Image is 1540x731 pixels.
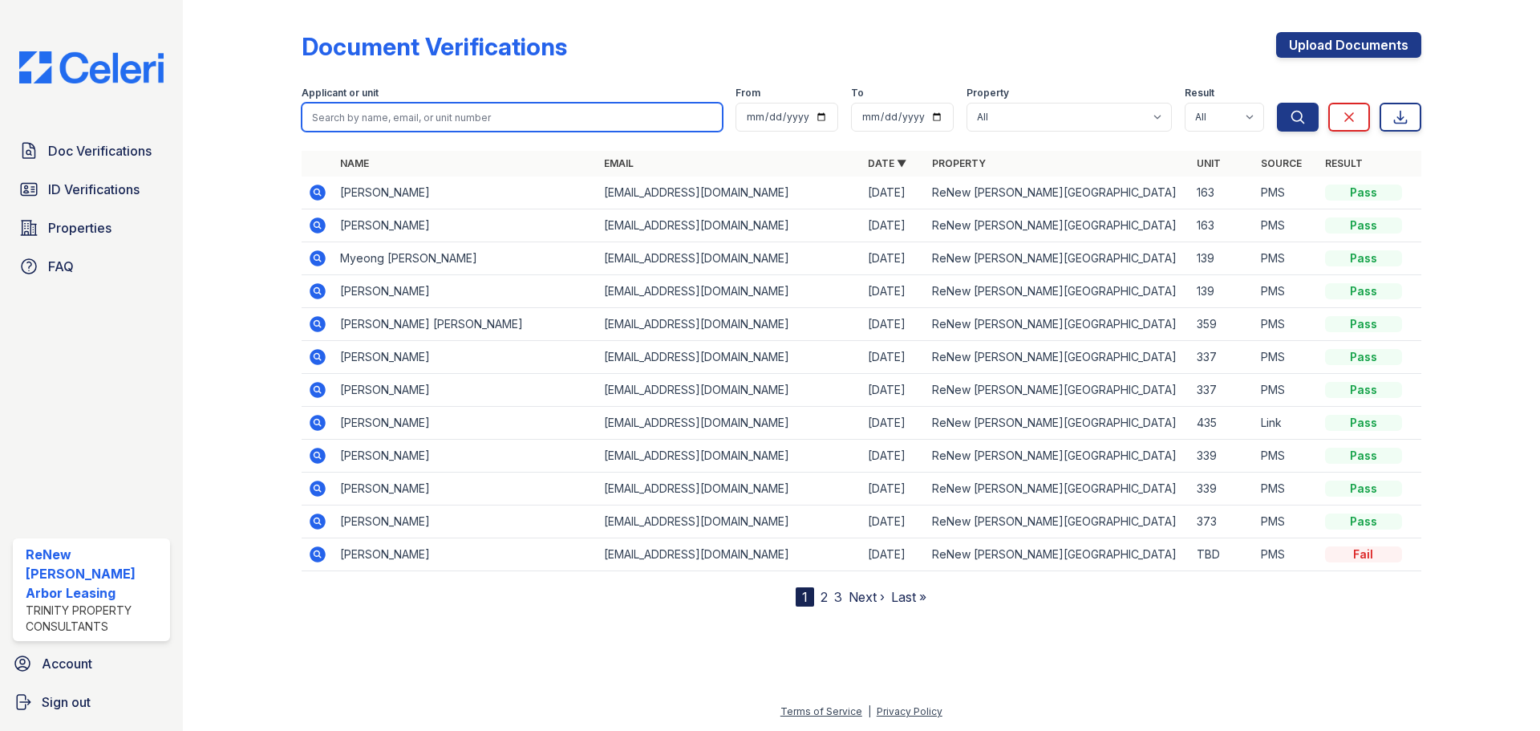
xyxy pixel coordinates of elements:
a: Date ▼ [868,157,906,169]
td: ReNew [PERSON_NAME][GEOGRAPHIC_DATA] [926,242,1189,275]
a: 2 [821,589,828,605]
span: Doc Verifications [48,141,152,160]
a: Name [340,157,369,169]
td: 339 [1190,473,1254,506]
td: 163 [1190,177,1254,209]
td: [DATE] [861,275,926,308]
td: PMS [1254,209,1319,242]
a: Last » [891,589,926,605]
div: Document Verifications [302,32,567,61]
td: [EMAIL_ADDRESS][DOMAIN_NAME] [598,242,861,275]
a: Sign out [6,686,176,718]
td: [DATE] [861,473,926,506]
td: [EMAIL_ADDRESS][DOMAIN_NAME] [598,538,861,571]
td: ReNew [PERSON_NAME][GEOGRAPHIC_DATA] [926,538,1189,571]
div: Pass [1325,283,1402,299]
div: ReNew [PERSON_NAME] Arbor Leasing [26,545,164,603]
td: ReNew [PERSON_NAME][GEOGRAPHIC_DATA] [926,209,1189,242]
a: Account [6,648,176,680]
td: 435 [1190,407,1254,440]
td: PMS [1254,506,1319,538]
span: Account [42,654,92,673]
td: PMS [1254,374,1319,407]
td: 337 [1190,374,1254,407]
td: [PERSON_NAME] [334,374,598,407]
td: PMS [1254,538,1319,571]
td: PMS [1254,177,1319,209]
td: PMS [1254,308,1319,341]
a: Next › [849,589,885,605]
div: Pass [1325,481,1402,497]
td: [EMAIL_ADDRESS][DOMAIN_NAME] [598,177,861,209]
td: [PERSON_NAME] [334,209,598,242]
div: | [868,705,871,717]
td: ReNew [PERSON_NAME][GEOGRAPHIC_DATA] [926,177,1189,209]
td: PMS [1254,242,1319,275]
td: [EMAIL_ADDRESS][DOMAIN_NAME] [598,341,861,374]
td: Link [1254,407,1319,440]
a: Doc Verifications [13,135,170,167]
td: [DATE] [861,407,926,440]
td: [DATE] [861,440,926,473]
div: Fail [1325,546,1402,562]
a: Terms of Service [780,705,862,717]
td: [DATE] [861,341,926,374]
td: [DATE] [861,242,926,275]
td: [PERSON_NAME] [334,440,598,473]
a: Email [604,157,634,169]
td: [EMAIL_ADDRESS][DOMAIN_NAME] [598,407,861,440]
td: PMS [1254,275,1319,308]
div: Pass [1325,217,1402,234]
td: [PERSON_NAME] [334,473,598,506]
td: 359 [1190,308,1254,341]
span: Sign out [42,692,91,712]
div: Pass [1325,448,1402,464]
div: Pass [1325,349,1402,365]
td: 139 [1190,275,1254,308]
label: Result [1185,87,1214,99]
td: ReNew [PERSON_NAME][GEOGRAPHIC_DATA] [926,275,1189,308]
td: [EMAIL_ADDRESS][DOMAIN_NAME] [598,275,861,308]
span: Properties [48,218,111,238]
td: [DATE] [861,177,926,209]
td: [EMAIL_ADDRESS][DOMAIN_NAME] [598,374,861,407]
td: [PERSON_NAME] [334,506,598,538]
label: Property [967,87,1009,99]
div: Pass [1325,415,1402,431]
td: 339 [1190,440,1254,473]
td: 373 [1190,506,1254,538]
a: Property [932,157,986,169]
label: From [736,87,760,99]
td: [DATE] [861,209,926,242]
td: [DATE] [861,308,926,341]
td: 337 [1190,341,1254,374]
td: ReNew [PERSON_NAME][GEOGRAPHIC_DATA] [926,341,1189,374]
td: [PERSON_NAME] [334,177,598,209]
div: Pass [1325,316,1402,332]
td: PMS [1254,473,1319,506]
td: 163 [1190,209,1254,242]
a: Privacy Policy [877,705,942,717]
td: 139 [1190,242,1254,275]
div: Pass [1325,514,1402,530]
td: [EMAIL_ADDRESS][DOMAIN_NAME] [598,308,861,341]
td: [PERSON_NAME] [334,275,598,308]
a: Properties [13,212,170,244]
td: ReNew [PERSON_NAME][GEOGRAPHIC_DATA] [926,506,1189,538]
td: TBD [1190,538,1254,571]
td: PMS [1254,341,1319,374]
td: [PERSON_NAME] [PERSON_NAME] [334,308,598,341]
td: [EMAIL_ADDRESS][DOMAIN_NAME] [598,209,861,242]
td: [DATE] [861,538,926,571]
div: Pass [1325,185,1402,201]
td: [DATE] [861,374,926,407]
td: ReNew [PERSON_NAME][GEOGRAPHIC_DATA] [926,407,1189,440]
a: Result [1325,157,1363,169]
input: Search by name, email, or unit number [302,103,723,132]
td: [EMAIL_ADDRESS][DOMAIN_NAME] [598,440,861,473]
a: Upload Documents [1276,32,1421,58]
img: CE_Logo_Blue-a8612792a0a2168367f1c8372b55b34899dd931a85d93a1a3d3e32e68fde9ad4.png [6,51,176,83]
span: FAQ [48,257,74,276]
a: Unit [1197,157,1221,169]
